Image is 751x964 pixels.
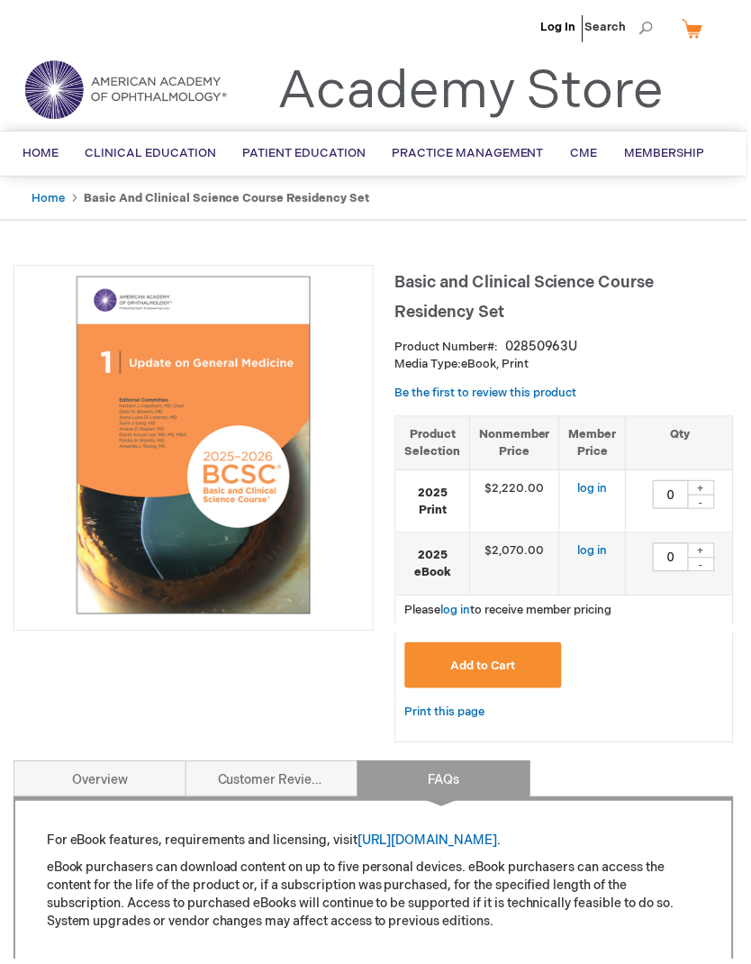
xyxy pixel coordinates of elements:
th: Member Price [563,418,629,472]
div: + [692,483,719,498]
span: Basic and Clinical Science Course Residency Set [397,275,657,323]
div: - [692,560,719,575]
span: Add to Cart [453,662,519,677]
a: log in [581,547,611,561]
span: Membership [628,147,709,161]
th: Nonmember Price [473,418,563,472]
a: log in [443,606,473,621]
p: For eBook features, requirements and licensing, visit . [47,837,704,855]
button: Add to Cart [407,646,564,692]
strong: Media Type: [397,359,464,373]
a: Print this page [407,705,487,728]
strong: Basic and Clinical Science Course Residency Set [85,192,371,206]
strong: Product Number [397,341,501,356]
td: $2,070.00 [473,536,563,599]
a: log in [581,484,611,498]
th: Qty [629,418,738,472]
div: 02850963U [508,340,581,358]
span: Please to receive member pricing [407,606,615,621]
a: Home [32,192,65,206]
span: CME [574,147,601,161]
a: Log In [544,20,579,34]
strong: 2025 Print [407,487,463,521]
a: Academy Store [279,59,667,124]
p: eBook purchasers can download content on up to five personal devices. eBook purchasers can access... [47,864,704,936]
input: Qty [656,546,692,575]
input: Qty [656,483,692,512]
a: Overview [14,765,187,801]
a: [URL][DOMAIN_NAME] [359,838,500,853]
a: Customer Reviews [186,765,360,801]
div: + [692,546,719,561]
td: $2,220.00 [473,473,563,536]
span: Home [23,147,59,161]
a: Be the first to review this product [397,388,580,403]
span: Search [588,9,656,45]
p: eBook, Print [397,358,737,375]
a: FAQs [359,765,533,801]
th: Product Selection [398,418,473,472]
img: Basic and Clinical Science Course Residency Set [23,277,366,619]
strong: 2025 eBook [407,550,463,584]
div: - [692,497,719,512]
